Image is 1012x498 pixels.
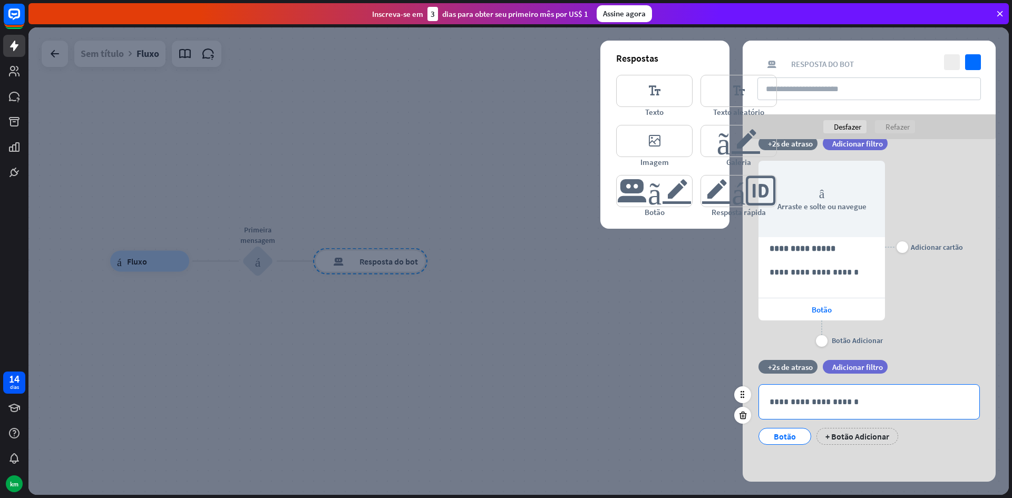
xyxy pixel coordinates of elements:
font: Adicionar filtro [832,362,883,372]
font: dias [10,384,19,390]
font: resposta do bot de bloco [757,60,786,69]
a: 14 dias [3,372,25,394]
font: +2s de atraso [768,139,813,149]
font: Botão Adicionar [832,336,883,345]
font: Resposta do bot [791,59,854,69]
font: Galeria [726,157,751,167]
font: Inscreva-se em [372,9,423,19]
font: editor_respostas_rápidas [701,175,776,207]
font: Adicionar cartão [911,242,963,252]
font: Desfazer [834,122,861,132]
font: Adicionar filtro [832,139,883,149]
font: Resposta rápida [712,207,766,217]
font: Botão [812,305,832,315]
font: Arraste e solte ou navegue [777,201,867,211]
font: 14 [9,372,20,385]
font: dias para obter seu primeiro mês por US$ 1 [442,9,588,19]
font: cartão_do_editor [717,125,761,157]
font: + Botão Adicionar [825,431,889,442]
font: +2s de atraso [768,362,813,372]
font: Assine agora [603,8,646,18]
button: Abra o widget de bate-papo do LiveChat [8,4,40,36]
font: Refazer [885,122,910,132]
font: câmera [819,186,825,199]
font: km [10,480,18,488]
font: 3 [431,9,435,19]
font: Botão [774,431,796,442]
